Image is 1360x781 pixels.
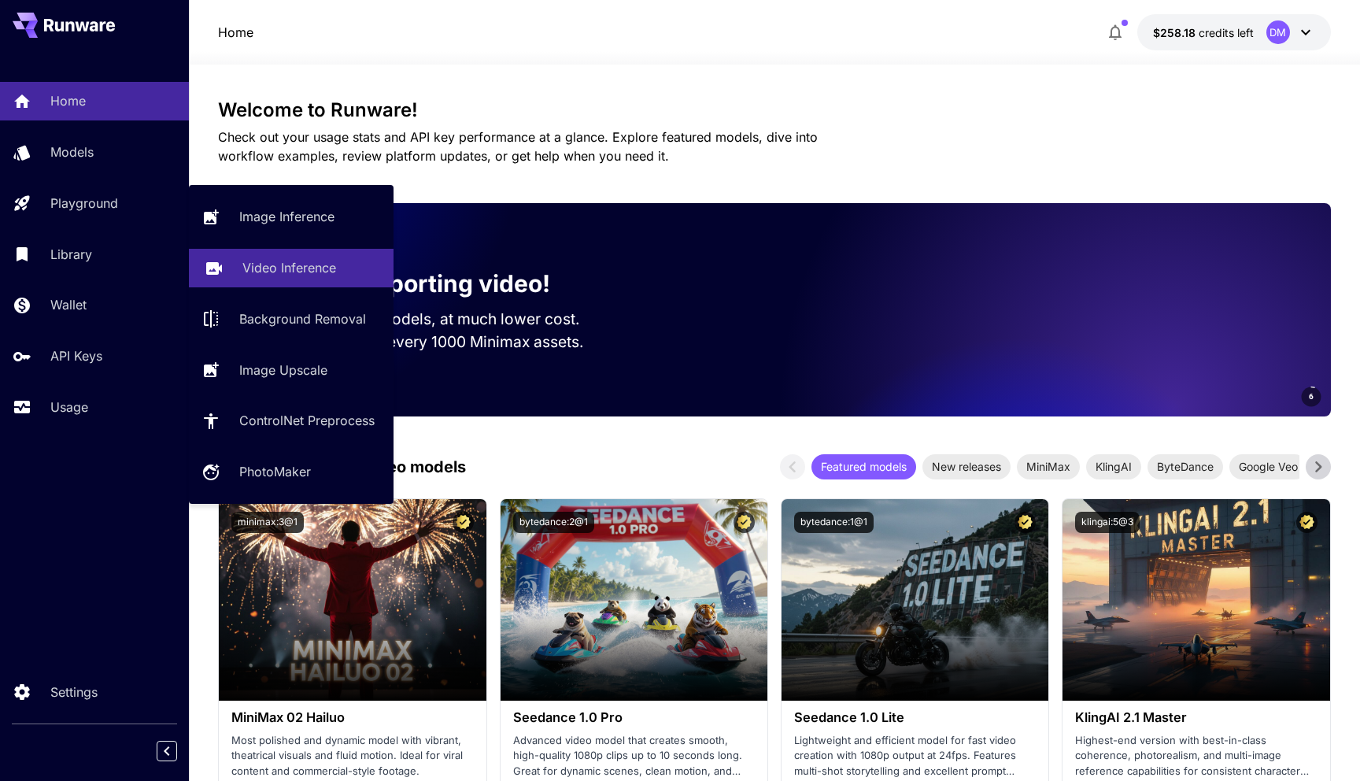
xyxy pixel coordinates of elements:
[1062,499,1329,701] img: alt
[1153,24,1254,41] div: $258.17527
[219,499,486,701] img: alt
[189,249,394,287] a: Video Inference
[811,458,916,475] span: Featured models
[50,143,94,161] p: Models
[1137,14,1331,50] button: $258.17527
[189,198,394,236] a: Image Inference
[1153,26,1199,39] span: $258.18
[239,462,311,481] p: PhotoMaker
[50,346,102,365] p: API Keys
[218,23,253,42] nav: breadcrumb
[239,309,366,328] p: Background Removal
[1229,458,1307,475] span: Google Veo
[1086,458,1141,475] span: KlingAI
[189,453,394,491] a: PhotoMaker
[218,23,253,42] p: Home
[243,331,610,353] p: Save up to $350 for every 1000 Minimax assets.
[231,733,473,779] p: Most polished and dynamic model with vibrant, theatrical visuals and fluid motion. Ideal for vira...
[50,245,92,264] p: Library
[218,99,1331,121] h3: Welcome to Runware!
[1309,390,1314,402] span: 6
[287,266,550,302] p: Now supporting video!
[231,512,304,533] button: minimax:3@1
[1075,512,1140,533] button: klingai:5@3
[242,258,336,277] p: Video Inference
[1014,512,1036,533] button: Certified Model – Vetted for best performance and includes a commercial license.
[513,710,755,725] h3: Seedance 1.0 Pro
[168,737,189,765] div: Collapse sidebar
[50,91,86,110] p: Home
[794,733,1036,779] p: Lightweight and efficient model for fast video creation with 1080p output at 24fps. Features mult...
[239,361,327,379] p: Image Upscale
[794,710,1036,725] h3: Seedance 1.0 Lite
[782,499,1048,701] img: alt
[1075,710,1317,725] h3: KlingAI 2.1 Master
[1199,26,1254,39] span: credits left
[50,194,118,213] p: Playground
[1266,20,1290,44] div: DM
[513,512,594,533] button: bytedance:2@1
[50,683,98,701] p: Settings
[1017,458,1080,475] span: MiniMax
[189,300,394,339] a: Background Removal
[189,402,394,440] a: ControlNet Preprocess
[239,411,375,430] p: ControlNet Preprocess
[501,499,767,701] img: alt
[734,512,755,533] button: Certified Model – Vetted for best performance and includes a commercial license.
[218,129,818,164] span: Check out your usage stats and API key performance at a glance. Explore featured models, dive int...
[243,308,610,331] p: Run the best video models, at much lower cost.
[1296,512,1317,533] button: Certified Model – Vetted for best performance and includes a commercial license.
[453,512,474,533] button: Certified Model – Vetted for best performance and includes a commercial license.
[794,512,874,533] button: bytedance:1@1
[50,295,87,314] p: Wallet
[157,741,177,761] button: Collapse sidebar
[1147,458,1223,475] span: ByteDance
[189,350,394,389] a: Image Upscale
[50,398,88,416] p: Usage
[513,733,755,779] p: Advanced video model that creates smooth, high-quality 1080p clips up to 10 seconds long. Great f...
[239,207,334,226] p: Image Inference
[231,710,473,725] h3: MiniMax 02 Hailuo
[922,458,1011,475] span: New releases
[1075,733,1317,779] p: Highest-end version with best-in-class coherence, photorealism, and multi-image reference capabil...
